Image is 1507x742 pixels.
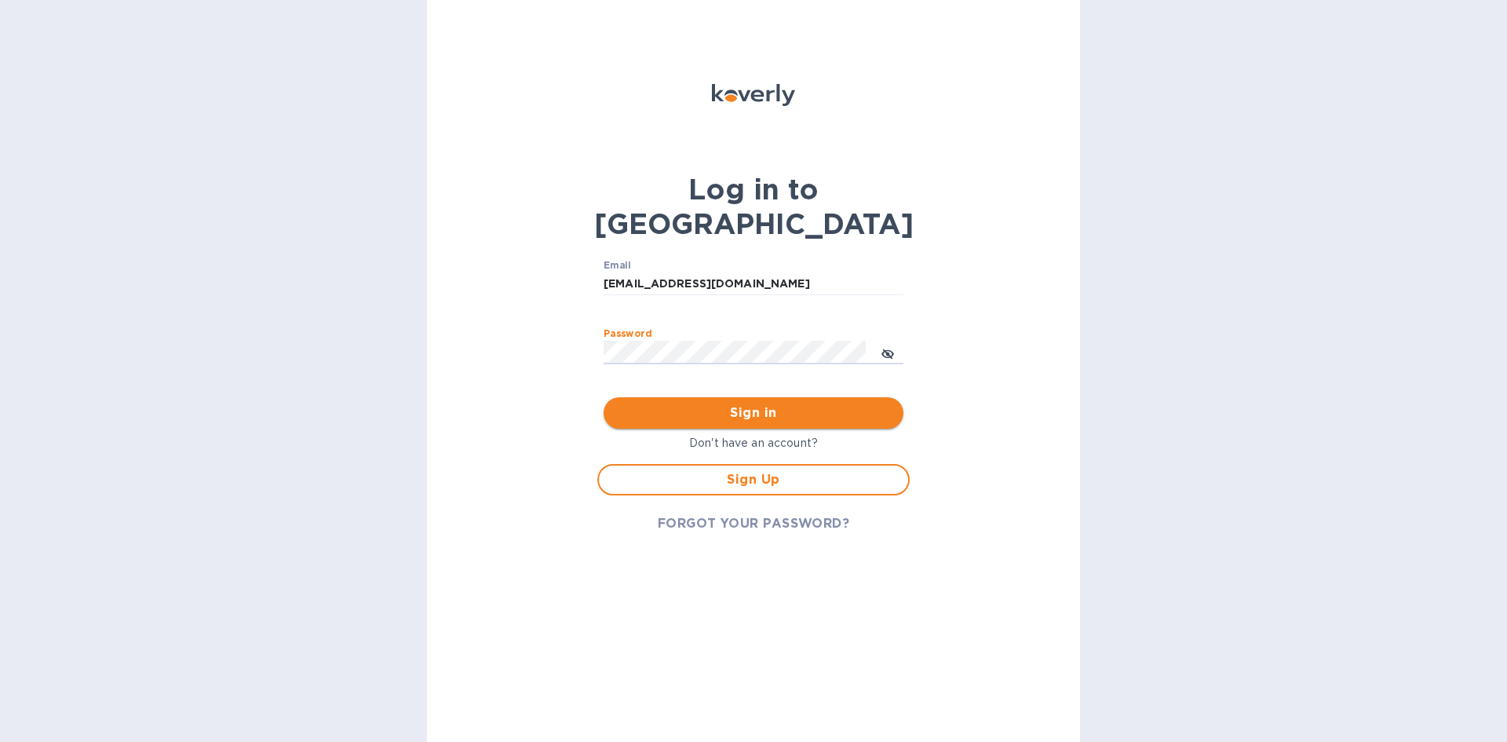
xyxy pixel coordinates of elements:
[658,514,850,533] span: FORGOT YOUR PASSWORD?
[604,261,631,270] label: Email
[604,330,651,339] label: Password
[597,435,910,451] p: Don't have an account?
[872,337,903,368] button: toggle password visibility
[645,508,863,539] button: FORGOT YOUR PASSWORD?
[611,470,896,489] span: Sign Up
[604,397,903,429] button: Sign in
[597,464,910,495] button: Sign Up
[616,404,891,422] span: Sign in
[712,84,795,106] img: Koverly
[594,172,914,241] b: Log in to [GEOGRAPHIC_DATA]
